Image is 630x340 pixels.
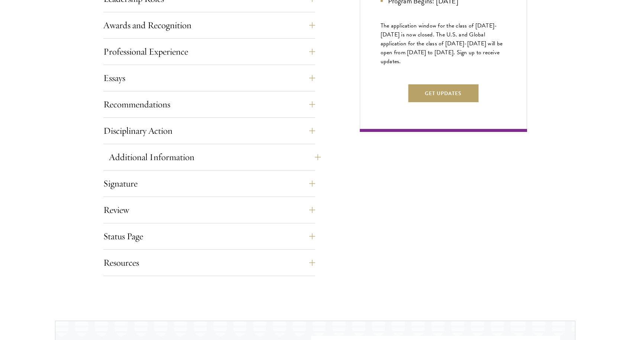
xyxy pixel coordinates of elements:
[381,21,503,66] span: The application window for the class of [DATE]-[DATE] is now closed. The U.S. and Global applicat...
[103,95,315,113] button: Recommendations
[103,16,315,34] button: Awards and Recognition
[103,175,315,192] button: Signature
[103,69,315,87] button: Essays
[103,254,315,272] button: Resources
[103,122,315,140] button: Disciplinary Action
[408,84,478,102] button: Get Updates
[103,201,315,219] button: Review
[103,227,315,245] button: Status Page
[109,148,321,166] button: Additional Information
[103,43,315,61] button: Professional Experience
